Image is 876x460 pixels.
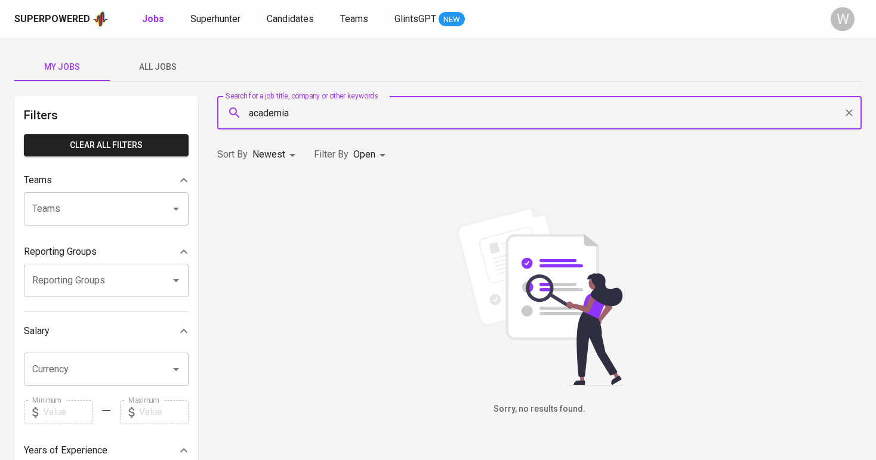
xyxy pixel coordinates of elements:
button: Clear [841,104,858,121]
div: W [831,7,855,31]
button: Clear All filters [24,134,189,156]
button: Open [168,272,184,289]
button: Open [168,200,184,217]
p: Sort By [217,147,248,162]
input: Value [139,400,189,424]
a: Superhunter [190,12,243,27]
span: Superhunter [190,13,240,24]
p: Newest [252,147,285,162]
img: file_searching.svg [450,206,629,385]
a: Candidates [267,12,316,27]
p: Teams [24,173,52,187]
span: Clear All filters [33,138,179,153]
p: Years of Experience [24,443,107,458]
a: Teams [340,12,371,27]
div: Newest [252,144,300,166]
span: GlintsGPT [394,13,436,24]
a: Superpoweredapp logo [14,10,109,28]
a: GlintsGPT NEW [394,12,465,27]
h6: Sorry, no results found. [217,403,862,416]
div: Teams [24,168,189,192]
span: My Jobs [21,60,103,75]
div: Reporting Groups [24,240,189,264]
span: Teams [340,13,368,24]
p: Reporting Groups [24,245,97,259]
span: Candidates [267,13,314,24]
p: Salary [24,324,50,338]
button: Open [168,361,184,378]
span: All Jobs [117,60,198,75]
div: Salary [24,319,189,343]
div: Superpowered [14,13,90,26]
img: app logo [92,10,109,28]
a: Jobs [142,12,166,27]
b: Jobs [142,13,164,24]
span: NEW [439,14,465,26]
span: Open [353,149,375,160]
h6: Filters [24,106,189,125]
p: Filter By [314,147,348,162]
input: Value [43,400,92,424]
div: Open [353,144,390,166]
